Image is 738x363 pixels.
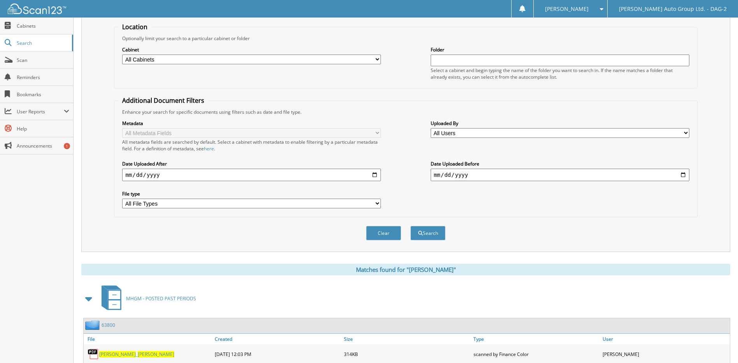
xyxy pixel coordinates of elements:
[619,7,727,11] span: [PERSON_NAME] Auto Group Ltd. - DAG-2
[138,351,174,358] span: [PERSON_NAME]
[472,334,601,344] a: Type
[601,334,730,344] a: User
[122,46,381,53] label: Cabinet
[17,91,69,98] span: Bookmarks
[17,108,64,115] span: User Reports
[118,23,151,31] legend: Location
[122,160,381,167] label: Date Uploaded After
[122,120,381,127] label: Metadata
[97,283,196,314] a: MHGM - POSTED PAST PERIODS
[410,226,445,240] button: Search
[342,334,471,344] a: Size
[204,145,214,152] a: here
[99,351,136,358] span: [PERSON_NAME]
[431,46,689,53] label: Folder
[88,348,99,360] img: PDF.png
[366,226,401,240] button: Clear
[601,346,730,362] div: [PERSON_NAME]
[118,96,208,105] legend: Additional Document Filters
[17,74,69,81] span: Reminders
[84,334,213,344] a: File
[64,143,70,149] div: 1
[102,322,115,328] a: 63800
[126,295,196,302] span: MHGM - POSTED PAST PERIODS
[17,40,68,46] span: Search
[342,346,471,362] div: 314KB
[213,334,342,344] a: Created
[122,169,381,181] input: start
[431,160,689,167] label: Date Uploaded Before
[118,35,693,42] div: Optionally limit your search to a particular cabinet or folder
[545,7,589,11] span: [PERSON_NAME]
[99,351,174,358] a: [PERSON_NAME]_[PERSON_NAME]
[431,67,689,80] div: Select a cabinet and begin typing the name of the folder you want to search in. If the name match...
[17,23,69,29] span: Cabinets
[431,169,689,181] input: end
[118,109,693,115] div: Enhance your search for specific documents using filters such as date and file type.
[17,57,69,63] span: Scan
[17,143,69,149] span: Announcements
[17,125,69,132] span: Help
[472,346,601,362] div: scanned by Finance Color
[431,120,689,127] label: Uploaded By
[8,4,66,14] img: scan123-logo-white.svg
[213,346,342,362] div: [DATE] 12:03 PM
[122,190,381,197] label: File type
[81,264,730,275] div: Matches found for "[PERSON_NAME]"
[122,139,381,152] div: All metadata fields are searched by default. Select a cabinet with metadata to enable filtering b...
[85,320,102,330] img: folder2.png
